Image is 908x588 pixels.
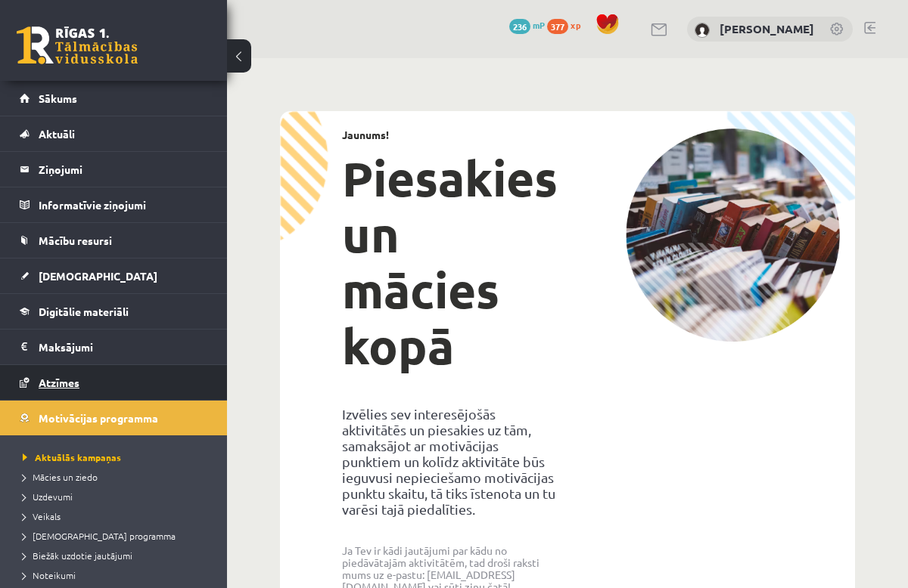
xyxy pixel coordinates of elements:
[342,150,556,374] h1: Piesakies un mācies kopā
[39,269,157,283] span: [DEMOGRAPHIC_DATA]
[23,569,76,581] span: Noteikumi
[20,223,208,258] a: Mācību resursi
[509,19,530,34] span: 236
[39,187,208,222] legend: Informatīvie ziņojumi
[39,234,112,247] span: Mācību resursi
[20,116,208,151] a: Aktuāli
[23,510,61,522] span: Veikals
[20,330,208,364] a: Maksājumi
[23,490,212,503] a: Uzdevumi
[695,23,710,38] img: Ričards Jēgers
[20,294,208,329] a: Digitālie materiāli
[39,127,75,141] span: Aktuāli
[23,450,212,464] a: Aktuālās kampaņas
[342,406,556,517] p: Izvēlies sev interesējošās aktivitātēs un piesakies uz tām, samaksājot ar motivācijas punktiem un...
[39,305,129,318] span: Digitālie materiāli
[23,471,98,483] span: Mācies un ziedo
[23,470,212,484] a: Mācies un ziedo
[20,152,208,187] a: Ziņojumi
[39,376,79,389] span: Atzīmes
[23,530,176,542] span: [DEMOGRAPHIC_DATA] programma
[547,19,588,31] a: 377 xp
[17,26,138,64] a: Rīgas 1. Tālmācības vidusskola
[23,549,132,562] span: Biežāk uzdotie jautājumi
[39,91,77,105] span: Sākums
[720,21,814,36] a: [PERSON_NAME]
[23,491,73,503] span: Uzdevumi
[39,411,158,425] span: Motivācijas programma
[39,330,208,364] legend: Maksājumi
[20,401,208,435] a: Motivācijas programma
[39,152,208,187] legend: Ziņojumi
[20,187,208,222] a: Informatīvie ziņojumi
[23,451,121,463] span: Aktuālās kampaņas
[571,19,580,31] span: xp
[23,549,212,562] a: Biežāk uzdotie jautājumi
[626,128,840,342] img: campaign-image-1c4f3b39ab1f89d1fca25a8facaab35ebc8e40cf20aedba61fd73fb4233361ac.png
[547,19,568,34] span: 377
[20,258,208,293] a: [DEMOGRAPHIC_DATA]
[23,529,212,543] a: [DEMOGRAPHIC_DATA] programma
[23,568,212,582] a: Noteikumi
[23,509,212,523] a: Veikals
[533,19,545,31] span: mP
[20,365,208,400] a: Atzīmes
[509,19,545,31] a: 236 mP
[20,81,208,116] a: Sākums
[342,128,389,141] strong: Jaunums!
